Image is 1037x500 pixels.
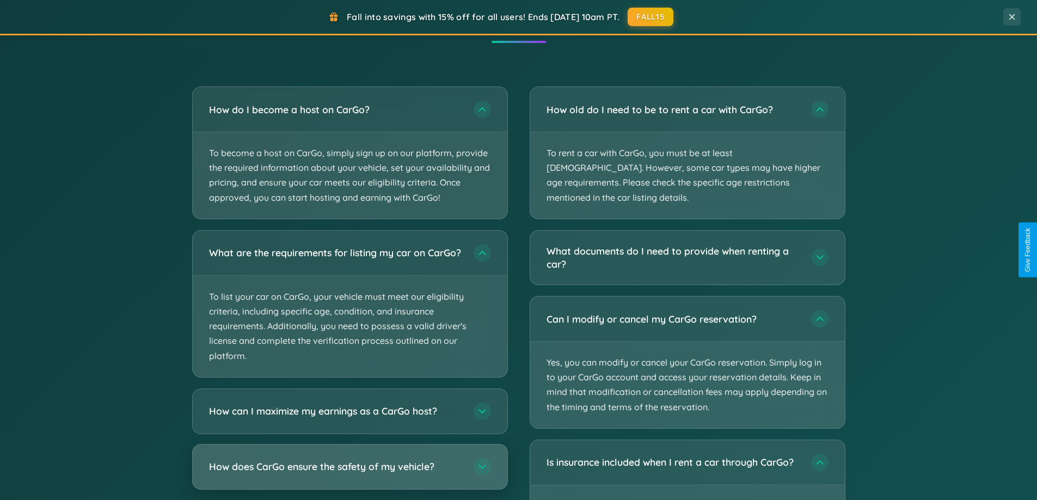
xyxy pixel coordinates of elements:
h3: How old do I need to be to rent a car with CarGo? [547,103,800,116]
h3: What documents do I need to provide when renting a car? [547,244,800,271]
p: To list your car on CarGo, your vehicle must meet our eligibility criteria, including specific ag... [193,276,507,377]
button: FALL15 [628,8,673,26]
h3: What are the requirements for listing my car on CarGo? [209,246,463,260]
h3: Can I modify or cancel my CarGo reservation? [547,312,800,326]
h3: How do I become a host on CarGo? [209,103,463,116]
h3: Is insurance included when I rent a car through CarGo? [547,455,800,469]
span: Fall into savings with 15% off for all users! Ends [DATE] 10am PT. [347,11,619,22]
p: To rent a car with CarGo, you must be at least [DEMOGRAPHIC_DATA]. However, some car types may ha... [530,132,845,219]
p: Yes, you can modify or cancel your CarGo reservation. Simply log in to your CarGo account and acc... [530,342,845,428]
div: Give Feedback [1024,228,1032,272]
p: To become a host on CarGo, simply sign up on our platform, provide the required information about... [193,132,507,219]
h3: How does CarGo ensure the safety of my vehicle? [209,460,463,473]
h3: How can I maximize my earnings as a CarGo host? [209,404,463,418]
